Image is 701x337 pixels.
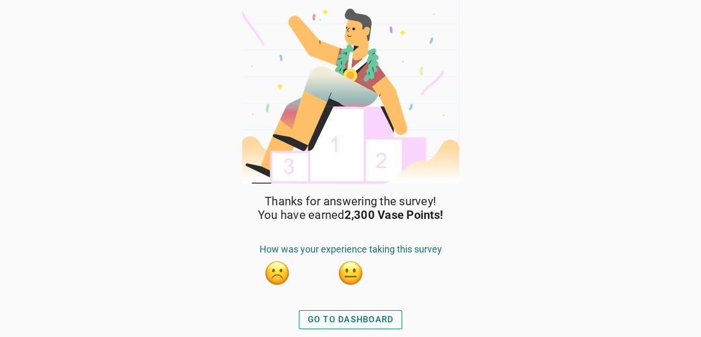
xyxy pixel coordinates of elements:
[265,195,436,208] span: Thanks for answering the survey!
[344,208,444,222] strong: 2,300 Vase Points!
[241,244,461,260] div: How was your experience taking this survey
[308,313,394,326] div: GO TO DASHBOARD
[299,310,403,329] button: GO TO DASHBOARD
[258,208,443,222] span: You have earned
